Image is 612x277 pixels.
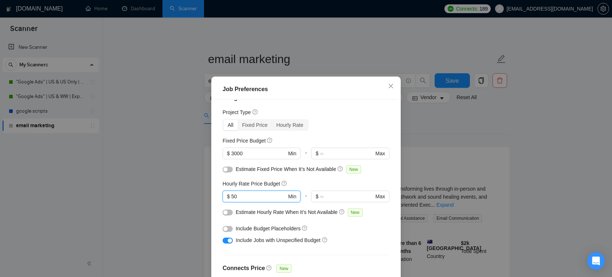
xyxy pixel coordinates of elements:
[223,85,389,94] div: Job Preferences
[272,120,308,130] div: Hourly Rate
[266,265,272,271] span: question-circle
[587,252,605,270] div: Open Intercom Messenger
[236,226,301,231] span: Include Budget Placeholders
[315,192,318,200] span: $
[282,180,287,186] span: question-circle
[236,166,336,172] span: Estimate Fixed Price When It’s Not Available
[288,192,297,200] span: Min
[236,209,338,215] span: Estimate Hourly Rate When It’s Not Available
[348,208,362,216] span: New
[223,264,265,273] h4: Connects Price
[301,191,311,208] div: -
[276,265,291,273] span: New
[376,149,385,157] span: Max
[376,192,385,200] span: Max
[267,137,273,143] span: question-circle
[223,120,238,130] div: All
[320,149,374,157] input: ∞
[302,225,308,231] span: question-circle
[252,109,258,115] span: question-circle
[236,237,321,243] span: Include Jobs with Unspecified Budget
[288,149,297,157] span: Min
[227,149,230,157] span: $
[320,192,374,200] input: ∞
[223,180,280,188] h5: Hourly Rate Price Budget
[231,149,287,157] input: 0
[223,137,266,145] h5: Fixed Price Budget
[231,192,287,200] input: 0
[338,166,344,172] span: question-circle
[346,165,361,173] span: New
[388,83,394,89] span: close
[227,192,230,200] span: $
[301,148,311,165] div: -
[223,108,251,116] h5: Project Type
[238,120,272,130] div: Fixed Price
[322,237,328,243] span: question-circle
[339,209,345,215] span: question-circle
[315,149,318,157] span: $
[381,77,401,96] button: Close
